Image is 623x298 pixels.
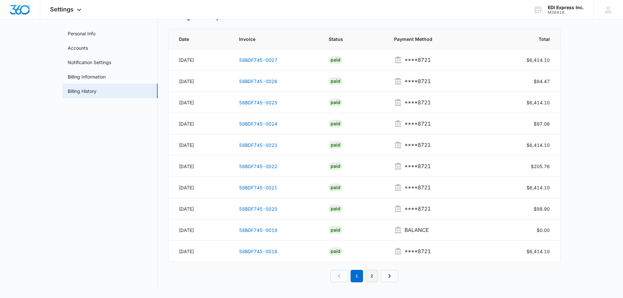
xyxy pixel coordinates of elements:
a: Page 2 [366,270,378,282]
td: [DATE] [168,219,231,241]
td: $6,414.10 [492,134,560,156]
div: PAID [329,98,342,106]
a: 58BDF745-0020 [239,206,277,212]
a: Billing History [68,88,96,95]
span: Invoice [239,36,303,43]
td: [DATE] [168,71,231,92]
td: $6,414.10 [492,49,560,71]
a: 58BDF745-0027 [239,57,277,63]
div: PAID [329,56,342,64]
div: PAID [329,141,342,149]
span: Status [329,36,369,43]
td: $6,414.10 [492,92,560,113]
div: PAID [329,247,342,255]
td: [DATE] [168,92,231,113]
a: Personal Info [68,30,95,37]
td: $97.06 [492,113,560,134]
a: Notification Settings [68,59,111,66]
td: [DATE] [168,134,231,156]
td: [DATE] [168,198,231,219]
span: Date [179,36,214,43]
a: 58BDF745-0023 [239,142,277,148]
td: $205.76 [492,156,560,177]
div: account name [548,5,584,10]
span: Settings [50,6,74,13]
div: PAID [329,205,342,213]
a: 58BDF745-0018 [239,249,277,254]
p: BALANCE [405,226,429,234]
a: 58BDF745-0022 [239,164,277,169]
span: Total [509,36,550,43]
a: Billing Information [68,73,106,80]
a: Next Page [381,270,398,282]
div: account id [548,10,584,15]
td: [DATE] [168,49,231,71]
td: $6,414.10 [492,177,560,198]
div: PAID [329,162,342,170]
td: [DATE] [168,177,231,198]
a: 58BDF745-0019 [239,227,277,233]
em: 1 [351,270,363,282]
td: $0.00 [492,219,560,241]
a: 58BDF745-0024 [239,121,277,127]
nav: Pagination [330,270,398,282]
div: PAID [329,77,342,85]
td: $98.90 [492,198,560,219]
a: 58BDF745-0025 [239,100,277,105]
td: $6,414.10 [492,241,560,262]
td: [DATE] [168,241,231,262]
a: Accounts [68,44,88,51]
td: $84.47 [492,71,560,92]
span: Payment Method [394,36,474,43]
div: PAID [329,120,342,128]
td: [DATE] [168,156,231,177]
td: [DATE] [168,113,231,134]
a: 58BDF745-0026 [239,79,277,84]
a: 58BDF745-0021 [239,185,277,190]
div: PAID [329,226,342,234]
div: PAID [329,184,342,191]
